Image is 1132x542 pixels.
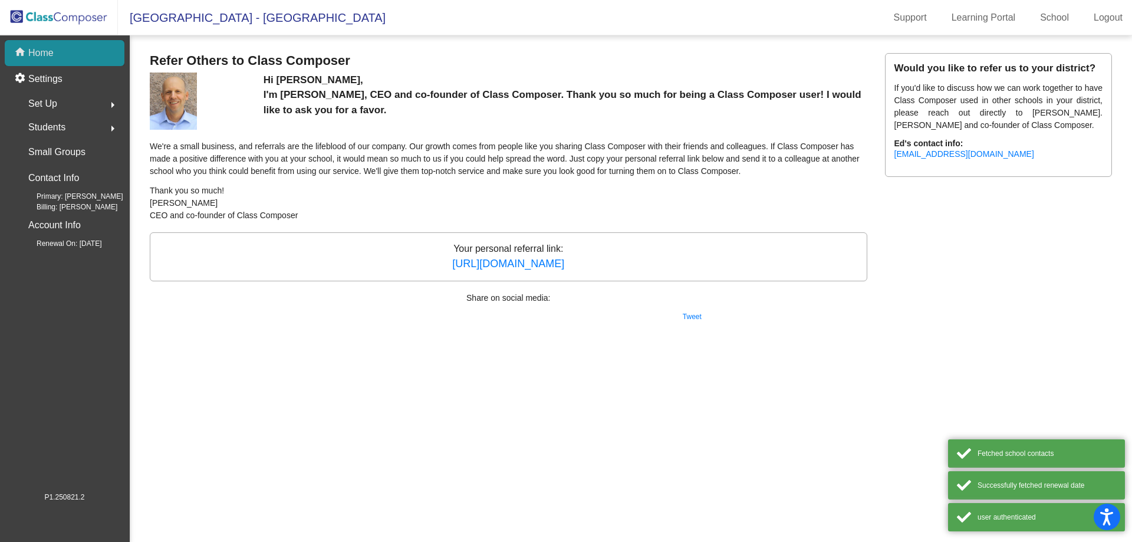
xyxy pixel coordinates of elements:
span: Set Up [28,96,57,112]
a: Logout [1084,8,1132,27]
p: [PERSON_NAME] [150,197,867,209]
p: I'm [PERSON_NAME], CEO and co-founder of Class Composer. Thank you so much for being a Class Comp... [264,87,867,117]
p: Share on social media: [150,292,867,304]
h6: Ed's contact info: [894,139,1103,149]
div: Fetched school contacts [978,448,1116,459]
a: Tweet [683,313,702,321]
span: [GEOGRAPHIC_DATA] - [GEOGRAPHIC_DATA] [118,8,386,27]
a: [EMAIL_ADDRESS][DOMAIN_NAME] [894,149,1034,159]
h3: Refer Others to Class Composer [150,53,867,68]
p: Small Groups [28,144,85,160]
a: Learning Portal [942,8,1025,27]
p: Account Info [28,217,81,234]
p: CEO and co-founder of Class Composer [150,209,867,222]
p: Contact Info [28,170,79,186]
p: Thank you so much! [150,185,867,197]
p: Hi [PERSON_NAME], [264,73,867,88]
span: Renewal On: [DATE] [18,238,101,249]
h5: Would you like to refer us to your district? [894,63,1103,74]
mat-icon: settings [14,72,28,86]
a: Support [884,8,936,27]
div: user authenticated [978,512,1116,523]
mat-icon: arrow_right [106,98,120,112]
a: School [1031,8,1078,27]
span: Billing: [PERSON_NAME] [18,202,117,212]
p: Home [28,46,54,60]
span: Primary: [PERSON_NAME] [18,191,123,202]
a: [URL][DOMAIN_NAME] [452,258,564,270]
p: Settings [28,72,62,86]
span: Students [28,119,65,136]
mat-icon: home [14,46,28,60]
p: We're a small business, and referrals are the lifeblood of our company. Our growth comes from peo... [150,140,867,178]
mat-icon: arrow_right [106,121,120,136]
p: If you'd like to discuss how we can work together to have Class Composer used in other schools in... [894,82,1103,132]
div: Successfully fetched renewal date [978,480,1116,491]
p: Your personal referral link: [150,232,867,281]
